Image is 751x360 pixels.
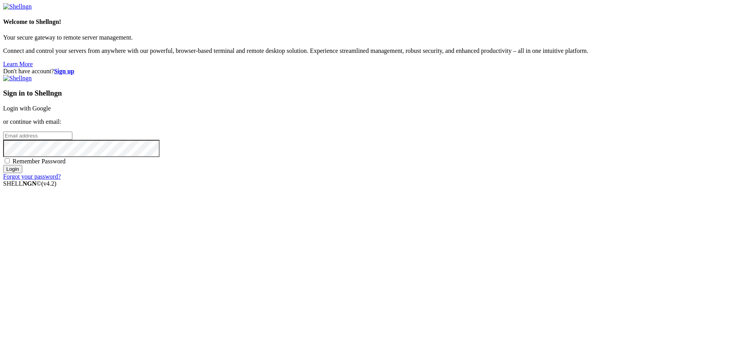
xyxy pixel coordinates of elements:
p: Connect and control your servers from anywhere with our powerful, browser-based terminal and remo... [3,47,748,54]
p: or continue with email: [3,118,748,125]
a: Learn More [3,61,33,67]
input: Remember Password [5,158,10,163]
img: Shellngn [3,3,32,10]
div: Don't have account? [3,68,748,75]
a: Login with Google [3,105,51,112]
a: Forgot your password? [3,173,61,180]
input: Email address [3,132,72,140]
b: NGN [23,180,37,187]
span: 4.2.0 [41,180,57,187]
span: SHELL © [3,180,56,187]
h4: Welcome to Shellngn! [3,18,748,25]
a: Sign up [54,68,74,74]
h3: Sign in to Shellngn [3,89,748,98]
input: Login [3,165,22,173]
span: Remember Password [13,158,66,165]
p: Your secure gateway to remote server management. [3,34,748,41]
img: Shellngn [3,75,32,82]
